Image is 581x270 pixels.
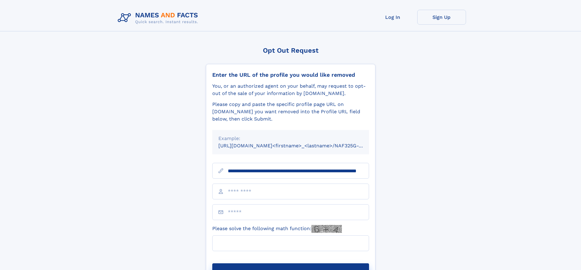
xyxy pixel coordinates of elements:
div: Opt Out Request [206,47,375,54]
div: You, or an authorized agent on your behalf, may request to opt-out of the sale of your informatio... [212,82,369,97]
small: [URL][DOMAIN_NAME]<firstname>_<lastname>/NAF325G-xxxxxxxx [218,143,381,149]
div: Please copy and paste the specific profile page URL on [DOMAIN_NAME] you want removed into the Pr... [212,101,369,123]
img: Logo Names and Facts [115,10,203,26]
label: Please solve the following math function: [212,225,342,233]
div: Example: [218,135,363,142]
a: Log In [368,10,417,25]
a: Sign Up [417,10,466,25]
div: Enter the URL of the profile you would like removed [212,72,369,78]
